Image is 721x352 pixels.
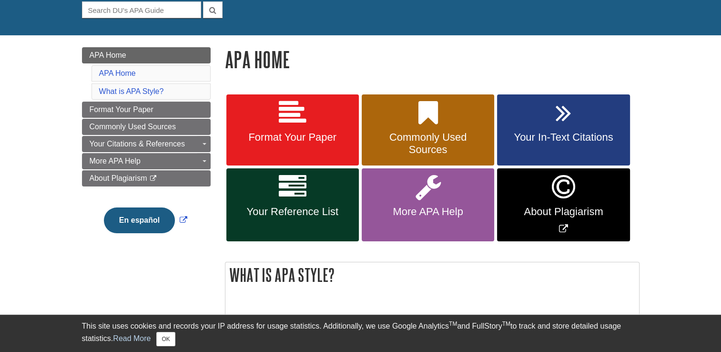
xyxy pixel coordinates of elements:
a: What is APA Style? [99,87,164,95]
span: Format Your Paper [234,131,352,144]
h1: APA Home [225,47,640,72]
div: This site uses cookies and records your IP address for usage statistics. Additionally, we use Goo... [82,321,640,346]
div: Guide Page Menu [82,47,211,249]
a: More APA Help [82,153,211,169]
span: About Plagiarism [90,174,147,182]
span: APA Home [90,51,126,59]
a: Your In-Text Citations [497,94,630,166]
h2: What is APA Style? [225,262,639,288]
a: Your Reference List [226,168,359,241]
sup: TM [502,321,510,327]
a: Commonly Used Sources [82,119,211,135]
a: Format Your Paper [226,94,359,166]
span: Format Your Paper [90,105,153,114]
a: Read More [113,334,151,342]
a: Commonly Used Sources [362,94,494,166]
span: Commonly Used Sources [369,131,487,156]
input: Search DU's APA Guide [82,1,201,18]
span: Your Citations & References [90,140,185,148]
a: APA Home [99,69,136,77]
a: APA Home [82,47,211,63]
span: Your Reference List [234,206,352,218]
a: More APA Help [362,168,494,241]
button: En español [104,207,175,233]
span: Your In-Text Citations [504,131,622,144]
span: Commonly Used Sources [90,123,176,131]
a: Link opens in new window [102,216,190,224]
span: About Plagiarism [504,206,622,218]
span: More APA Help [369,206,487,218]
sup: TM [449,321,457,327]
button: Close [156,332,175,346]
a: Your Citations & References [82,136,211,152]
span: More APA Help [90,157,141,165]
a: Link opens in new window [497,168,630,241]
a: About Plagiarism [82,170,211,186]
i: This link opens in a new window [149,176,157,182]
a: Format Your Paper [82,102,211,118]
